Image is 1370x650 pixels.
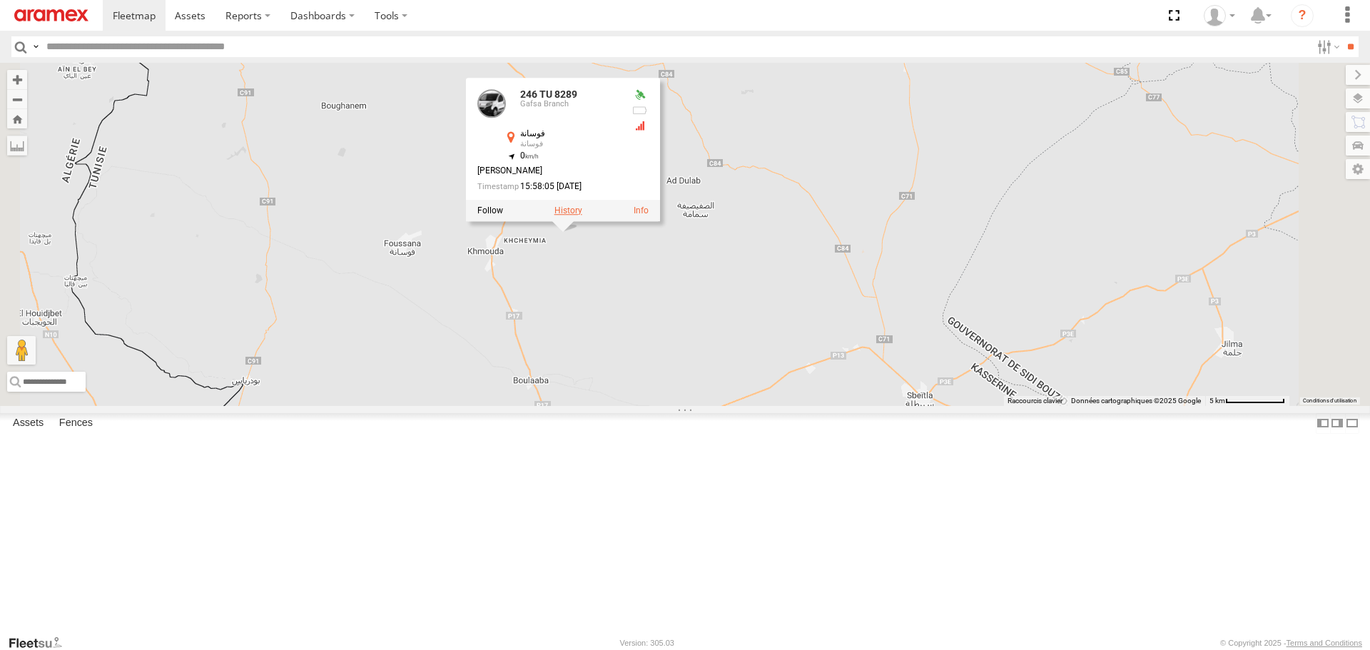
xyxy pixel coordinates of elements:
a: View Asset Details [634,205,649,215]
button: Faites glisser Pegman sur la carte pour ouvrir Street View [7,336,36,365]
label: Search Query [30,36,41,57]
span: Données cartographiques ©2025 Google [1071,397,1201,405]
div: No battery health information received from this device. [631,105,649,116]
img: aramex-logo.svg [14,9,88,21]
div: © Copyright 2025 - [1220,639,1362,647]
button: Raccourcis clavier [1008,396,1062,406]
button: Zoom out [7,89,27,109]
a: Terms and Conditions [1287,639,1362,647]
div: Gafsa Branch [520,101,620,109]
label: View Asset History [554,205,582,215]
label: Hide Summary Table [1345,413,1359,434]
button: Zoom Home [7,109,27,128]
a: View Asset Details [477,90,506,118]
label: Measure [7,136,27,156]
div: Youssef Smat [1199,5,1240,26]
label: Dock Summary Table to the Right [1330,413,1344,434]
div: GSM Signal = 1 [631,121,649,132]
span: 0 [520,151,539,161]
label: Fences [52,414,100,434]
div: Valid GPS Fix [631,90,649,101]
button: Zoom in [7,70,27,89]
a: Visit our Website [8,636,73,650]
label: Assets [6,414,51,434]
label: Search Filter Options [1311,36,1342,57]
label: Dock Summary Table to the Left [1316,413,1330,434]
span: 5 km [1209,397,1225,405]
label: Map Settings [1346,159,1370,179]
a: 246 TU 8289 [520,89,577,101]
div: فوسانة [520,130,620,139]
label: Realtime tracking of Asset [477,205,503,215]
div: [PERSON_NAME] [477,167,620,176]
div: Date/time of location update [477,182,620,191]
div: فوسانة [520,141,620,149]
a: Conditions d'utilisation [1303,397,1357,403]
i: ? [1291,4,1314,27]
div: Version: 305.03 [620,639,674,647]
button: Échelle de la carte : 5 km pour 80 pixels [1205,396,1289,406]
